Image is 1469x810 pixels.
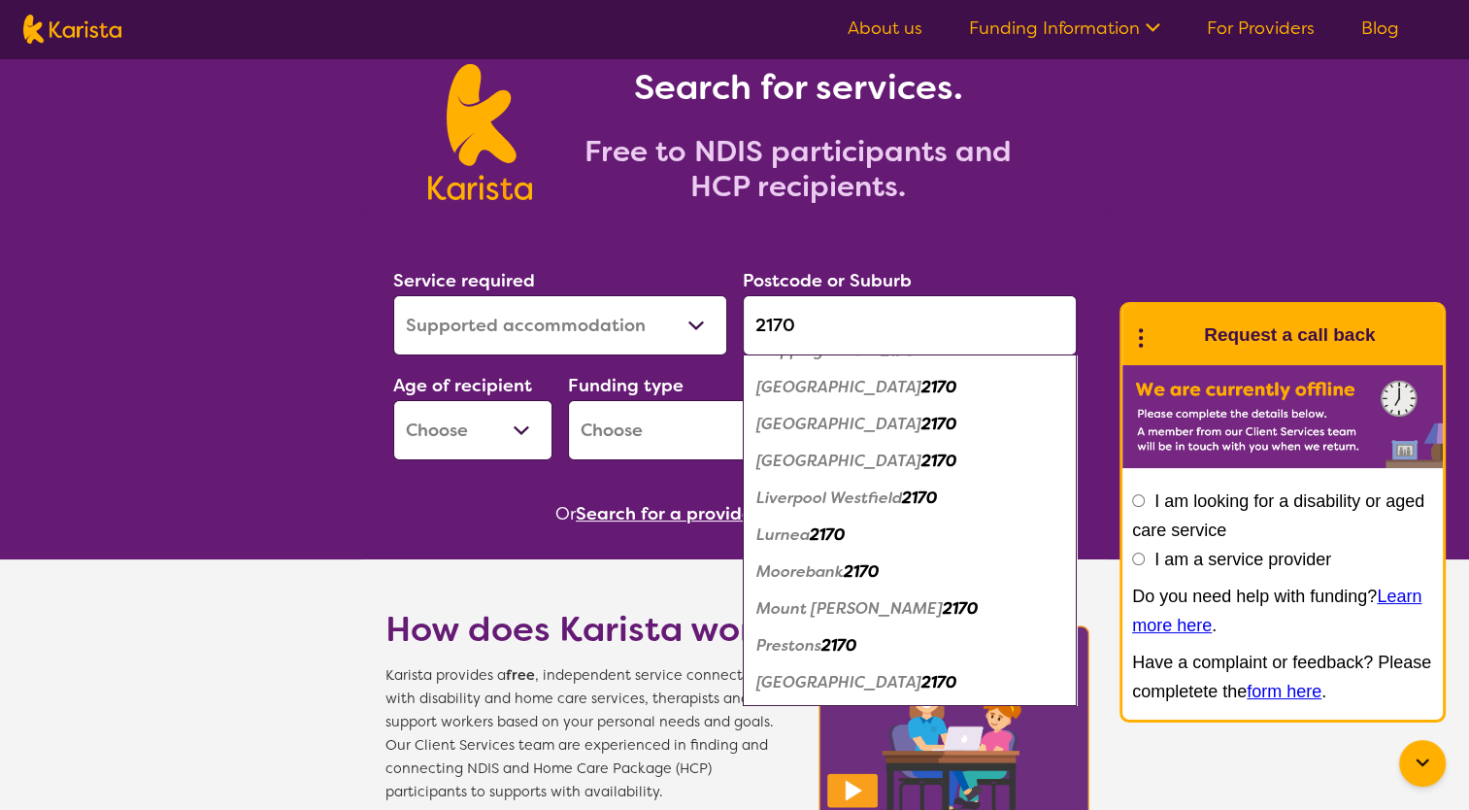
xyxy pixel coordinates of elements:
label: I am a service provider [1154,550,1331,569]
em: Chipping Norton [756,340,881,360]
a: Funding Information [969,17,1160,40]
em: Mount [PERSON_NAME] [756,598,943,619]
em: [GEOGRAPHIC_DATA] [756,414,921,434]
em: [GEOGRAPHIC_DATA] [756,451,921,471]
em: Moorebank [756,561,844,582]
em: 2170 [943,598,978,619]
em: 2170 [810,524,845,545]
p: Have a complaint or feedback? Please completete the . [1132,648,1433,706]
img: Karista logo [428,64,532,200]
div: Moorebank 2170 [752,554,1067,591]
em: Lurnea [756,524,810,545]
em: [GEOGRAPHIC_DATA] [756,377,921,397]
em: 2170 [902,488,937,508]
label: I am looking for a disability or aged care service [1132,491,1424,540]
label: Postcode or Suburb [743,269,912,292]
img: Karista [1153,316,1192,354]
div: Warwick Farm 2170 [752,664,1067,701]
em: [GEOGRAPHIC_DATA] [756,672,921,692]
div: Lurnea 2170 [752,517,1067,554]
a: form here [1247,682,1321,701]
div: Liverpool Westfield 2170 [752,480,1067,517]
span: Karista provides a , independent service connecting you with disability and home care services, t... [385,664,793,804]
em: 2170 [881,340,916,360]
span: Or [555,499,576,528]
div: Mount Pritchard 2170 [752,591,1067,627]
div: Liverpool South 2170 [752,443,1067,480]
em: Prestons [756,635,821,656]
div: Hammondville 2170 [752,369,1067,406]
h1: Search for services. [555,64,1041,111]
a: Blog [1361,17,1399,40]
em: 2170 [921,672,956,692]
b: free [506,666,535,685]
em: 2170 [844,561,879,582]
div: Liverpool 2170 [752,406,1067,443]
a: For Providers [1207,17,1315,40]
img: Karista logo [23,15,121,44]
a: About us [848,17,922,40]
p: Do you need help with funding? . [1132,582,1433,640]
label: Service required [393,269,535,292]
label: Age of recipient [393,374,532,397]
h1: How does Karista work? [385,606,793,653]
em: 2170 [921,414,956,434]
img: Karista offline chat form to request call back [1122,365,1443,468]
input: Type [743,295,1077,355]
button: Search for a provider to leave a review [576,499,914,528]
div: Prestons 2170 [752,627,1067,664]
h2: Free to NDIS participants and HCP recipients. [555,134,1041,204]
h1: Request a call back [1204,321,1375,350]
em: 2170 [921,377,956,397]
em: 2170 [921,451,956,471]
label: Funding type [568,374,684,397]
em: 2170 [821,635,856,656]
em: Liverpool Westfield [756,488,902,508]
